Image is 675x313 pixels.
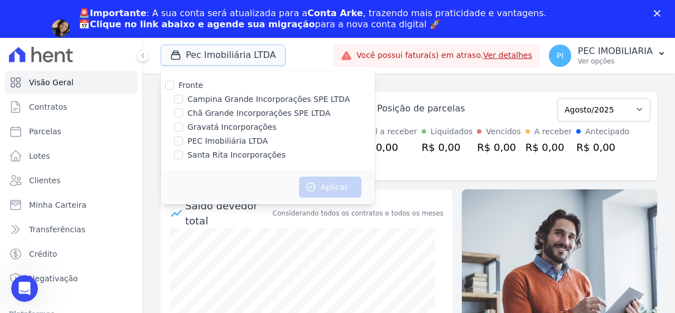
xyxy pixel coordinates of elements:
[18,55,174,121] div: 👉Para que possamos explicar todos os detalhes e alinhar os próximos passos, reserve o seu horário...
[7,4,28,26] button: go back
[29,199,86,211] span: Minha Carteira
[4,120,138,143] a: Parcelas
[359,140,417,155] div: R$ 0,00
[187,135,268,147] label: PEC Imobiliária LTDA
[4,71,138,94] a: Visão Geral
[29,273,78,284] span: Negativação
[431,126,473,138] div: Liquidados
[4,169,138,192] a: Clientes
[79,8,146,18] b: 🚨Importante
[29,126,61,137] span: Parcelas
[299,177,361,198] button: Aplicar
[79,37,171,49] a: Agendar migração
[90,19,315,30] b: Clique no link abaixo e agende sua migração
[4,145,138,167] a: Lotes
[187,121,277,133] label: Gravatá Incorporações
[35,228,44,237] button: Selecionador de GIF
[307,8,363,18] b: Conta Arke
[477,140,520,155] div: R$ 0,00
[422,140,473,155] div: R$ 0,00
[54,6,88,14] h1: Adriane
[585,126,629,138] div: Antecipado
[540,40,675,71] button: PI PEC IMOBILIARIA Ver opções
[359,126,417,138] div: Total a receber
[29,248,57,260] span: Crédito
[187,94,350,105] label: Campina Grande Incorporações SPE LTDA
[578,46,653,57] p: PEC IMOBILIARIA
[4,267,138,290] a: Negativação
[356,50,532,61] span: Você possui fatura(s) em atraso.
[57,40,106,48] b: demorados
[18,197,174,208] div: Estamos te esperando! 🚀
[29,101,67,113] span: Contratos
[576,140,629,155] div: R$ 0,00
[161,45,286,66] button: Pec Imobiliária LTDA
[4,96,138,118] a: Contratos
[483,51,532,60] a: Ver detalhes
[29,175,60,186] span: Clientes
[185,198,271,228] div: Saldo devedor total
[525,140,572,155] div: R$ 0,00
[175,4,196,26] button: Início
[79,8,547,30] div: : A sua conta será atualizada para a , trazendo mais praticidade e vantagens. 📅 para a nova conta...
[534,126,572,138] div: A receber
[377,102,465,115] div: Posição de parcelas
[196,4,216,25] div: Fechar
[17,228,26,237] button: Selecionador de Emoji
[578,57,653,66] p: Ver opções
[187,107,330,119] label: Chã Grande Incorporações SPE LTDA
[4,243,138,265] a: Crédito
[273,208,443,218] div: Considerando todos os contratos e todos os meses
[654,10,665,17] div: Fechar
[18,17,174,50] div: ✨ Tudo isso em um só lugar, para facilitar a sua gestão e reduzir processos .
[11,275,38,302] iframe: Intercom live chat
[179,81,203,90] label: Fronte
[29,77,74,88] span: Visão Geral
[486,126,520,138] div: Vencidos
[18,89,165,109] b: participação do tomador de decisão
[32,6,50,24] img: Profile image for Adriane
[4,194,138,216] a: Minha Carteira
[4,218,138,241] a: Transferências
[29,224,85,235] span: Transferências
[9,204,214,223] textarea: Envie uma mensagem...
[18,127,160,169] b: necessária para que suas operações continuem acontecendo da melhor forma possível
[29,150,50,162] span: Lotes
[187,149,286,161] label: Santa Rita Incorporações
[191,223,209,241] button: Enviar uma mensagem
[557,52,564,60] span: PI
[53,228,62,237] button: Upload do anexo
[18,126,174,192] div: Essa atualização é e assegurar que a organização aproveite ao máximo os benefícios da nova Conta ...
[54,14,73,25] p: Ativo
[52,19,70,37] img: Profile image for Adriane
